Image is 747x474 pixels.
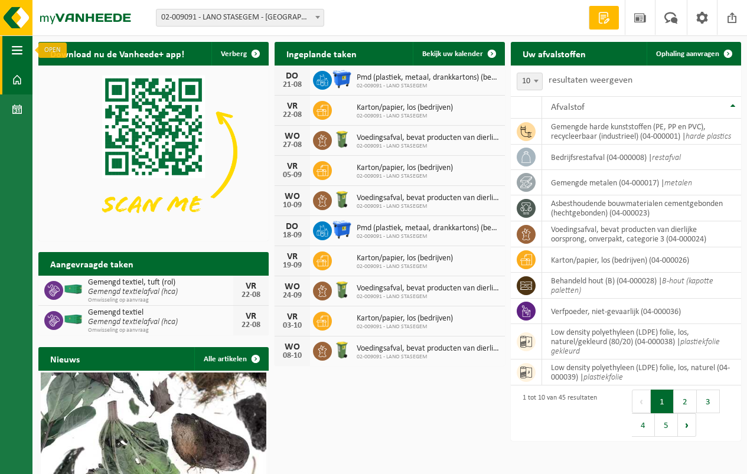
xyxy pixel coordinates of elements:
div: VR [280,162,304,171]
td: low density polyethyleen (LDPE) folie, los, naturel (04-000039) | [542,359,741,385]
td: behandeld hout (B) (04-000028) | [542,273,741,299]
h2: Nieuws [38,347,92,370]
span: 02-009091 - LANO STASEGEM [357,203,499,210]
a: Alle artikelen [194,347,268,371]
span: Omwisseling op aanvraag [88,327,233,334]
span: Bekijk uw kalender [422,50,483,58]
span: 10 [517,73,543,90]
h2: Aangevraagde taken [38,252,145,275]
span: Omwisseling op aanvraag [88,297,233,304]
span: Verberg [221,50,247,58]
span: 02-009091 - LANO STASEGEM [357,354,499,361]
span: 02-009091 - LANO STASEGEM [357,293,499,300]
div: DO [280,71,304,81]
div: 22-08 [239,291,263,299]
img: WB-1100-HPE-BE-01 [332,220,352,240]
td: voedingsafval, bevat producten van dierlijke oorsprong, onverpakt, categorie 3 (04-000024) [542,221,741,247]
td: verfpoeder, niet-gevaarlijk (04-000036) [542,299,741,324]
span: Voedingsafval, bevat producten van dierlijke oorsprong, onverpakt, categorie 3 [357,284,499,293]
td: karton/papier, los (bedrijven) (04-000026) [542,247,741,273]
h2: Ingeplande taken [275,42,368,65]
i: B-hout (kapotte paletten) [551,277,713,295]
span: Gemengd textiel [88,308,233,318]
button: 4 [632,413,655,437]
span: Ophaling aanvragen [656,50,719,58]
div: VR [280,252,304,261]
div: VR [239,282,263,291]
span: 10 [517,73,542,90]
i: plastiekfolie [583,373,623,382]
span: 02-009091 - LANO STASEGEM [357,263,453,270]
img: HK-XC-40-GN-00 [63,314,83,325]
div: VR [280,312,304,322]
i: harde plastics [686,132,731,141]
span: Gemengd textiel, tuft (rol) [88,278,233,287]
div: 05-09 [280,171,304,179]
i: Gemengd textielafval (hca) [88,318,178,326]
div: 10-09 [280,201,304,210]
td: asbesthoudende bouwmaterialen cementgebonden (hechtgebonden) (04-000023) [542,195,741,221]
div: 21-08 [280,81,304,89]
span: 02-009091 - LANO STASEGEM [357,143,499,150]
i: restafval [652,153,681,162]
i: plastiekfolie gekleurd [551,338,720,356]
td: gemengde harde kunststoffen (PE, PP en PVC), recycleerbaar (industrieel) (04-000001) | [542,119,741,145]
div: 22-08 [239,321,263,329]
img: WB-1100-HPE-BE-01 [332,69,352,89]
img: Download de VHEPlus App [38,66,269,238]
div: VR [280,102,304,111]
div: 03-10 [280,322,304,330]
img: WB-0140-HPE-GN-50 [332,340,352,360]
div: 08-10 [280,352,304,360]
span: Pmd (plastiek, metaal, drankkartons) (bedrijven) [357,224,499,233]
button: Previous [632,390,651,413]
i: metalen [664,179,692,188]
h2: Download nu de Vanheede+ app! [38,42,196,65]
div: 18-09 [280,231,304,240]
a: Bekijk uw kalender [413,42,504,66]
span: Karton/papier, los (bedrijven) [357,164,453,173]
i: Gemengd textielafval (hca) [88,287,178,296]
div: DO [280,222,304,231]
img: WB-0140-HPE-GN-50 [332,280,352,300]
span: 02-009091 - LANO STASEGEM [357,83,499,90]
button: Next [678,413,696,437]
div: 19-09 [280,261,304,270]
button: 5 [655,413,678,437]
td: gemengde metalen (04-000017) | [542,170,741,195]
button: 3 [697,390,720,413]
span: Voedingsafval, bevat producten van dierlijke oorsprong, onverpakt, categorie 3 [357,194,499,203]
span: 02-009091 - LANO STASEGEM [357,113,453,120]
div: VR [239,312,263,321]
img: HK-XC-40-GN-00 [63,284,83,295]
div: WO [280,132,304,141]
div: WO [280,192,304,201]
span: 02-009091 - LANO STASEGEM - HARELBEKE [156,9,324,26]
span: 02-009091 - LANO STASEGEM [357,233,499,240]
span: 02-009091 - LANO STASEGEM [357,173,453,180]
td: bedrijfsrestafval (04-000008) | [542,145,741,170]
span: Voedingsafval, bevat producten van dierlijke oorsprong, onverpakt, categorie 3 [357,344,499,354]
img: WB-0140-HPE-GN-50 [332,189,352,210]
td: low density polyethyleen (LDPE) folie, los, naturel/gekleurd (80/20) (04-000038) | [542,324,741,359]
img: WB-0140-HPE-GN-50 [332,129,352,149]
h2: Uw afvalstoffen [511,42,598,65]
span: 02-009091 - LANO STASEGEM - HARELBEKE [156,9,324,27]
div: 27-08 [280,141,304,149]
span: Karton/papier, los (bedrijven) [357,103,453,113]
span: Karton/papier, los (bedrijven) [357,254,453,263]
span: Afvalstof [551,103,585,112]
button: 2 [674,390,697,413]
a: Ophaling aanvragen [647,42,740,66]
div: WO [280,342,304,352]
span: Voedingsafval, bevat producten van dierlijke oorsprong, onverpakt, categorie 3 [357,133,499,143]
div: 24-09 [280,292,304,300]
div: 1 tot 10 van 45 resultaten [517,388,597,438]
label: resultaten weergeven [549,76,632,85]
div: 22-08 [280,111,304,119]
span: Pmd (plastiek, metaal, drankkartons) (bedrijven) [357,73,499,83]
span: Karton/papier, los (bedrijven) [357,314,453,323]
button: Verberg [211,42,268,66]
div: WO [280,282,304,292]
span: 02-009091 - LANO STASEGEM [357,323,453,331]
